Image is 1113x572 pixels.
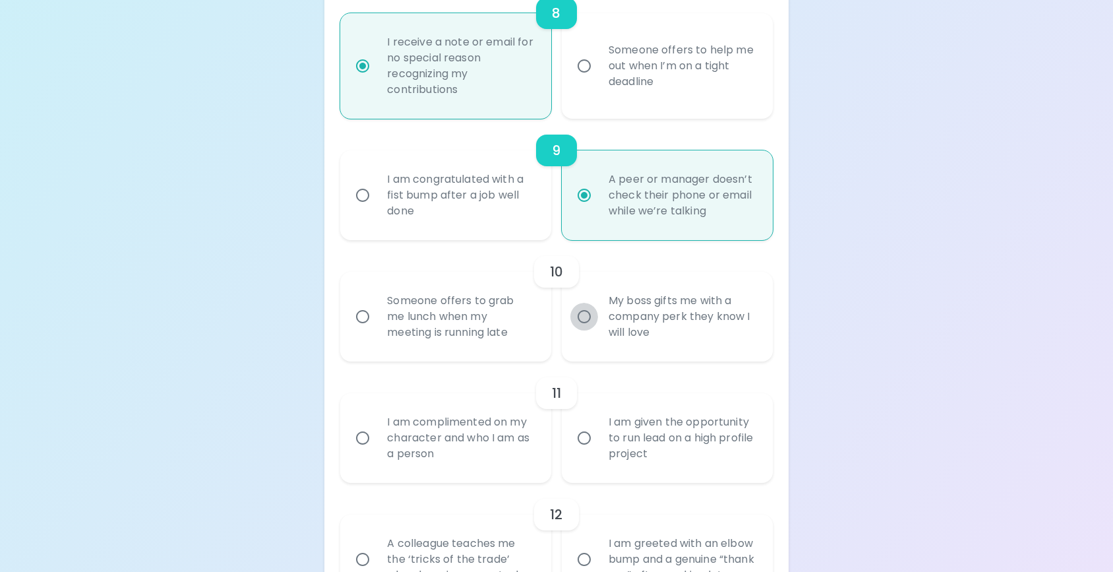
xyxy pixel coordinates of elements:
div: I am congratulated with a fist bump after a job well done [376,156,544,235]
h6: 12 [550,504,562,525]
div: choice-group-check [340,362,772,483]
h6: 8 [552,3,560,24]
div: A peer or manager doesn’t check their phone or email while we’re talking [598,156,766,235]
h6: 11 [552,383,561,404]
div: Someone offers to help me out when I’m on a tight deadline [598,26,766,106]
div: I am complimented on my character and who I am as a person [376,398,544,478]
h6: 9 [552,140,560,161]
div: I am given the opportunity to run lead on a high profile project [598,398,766,478]
div: Someone offers to grab me lunch when my meeting is running late [376,277,544,356]
div: My boss gifts me with a company perk they know I will love [598,277,766,356]
div: choice-group-check [340,119,772,240]
h6: 10 [550,261,563,282]
div: choice-group-check [340,240,772,362]
div: I receive a note or email for no special reason recognizing my contributions [376,18,544,113]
